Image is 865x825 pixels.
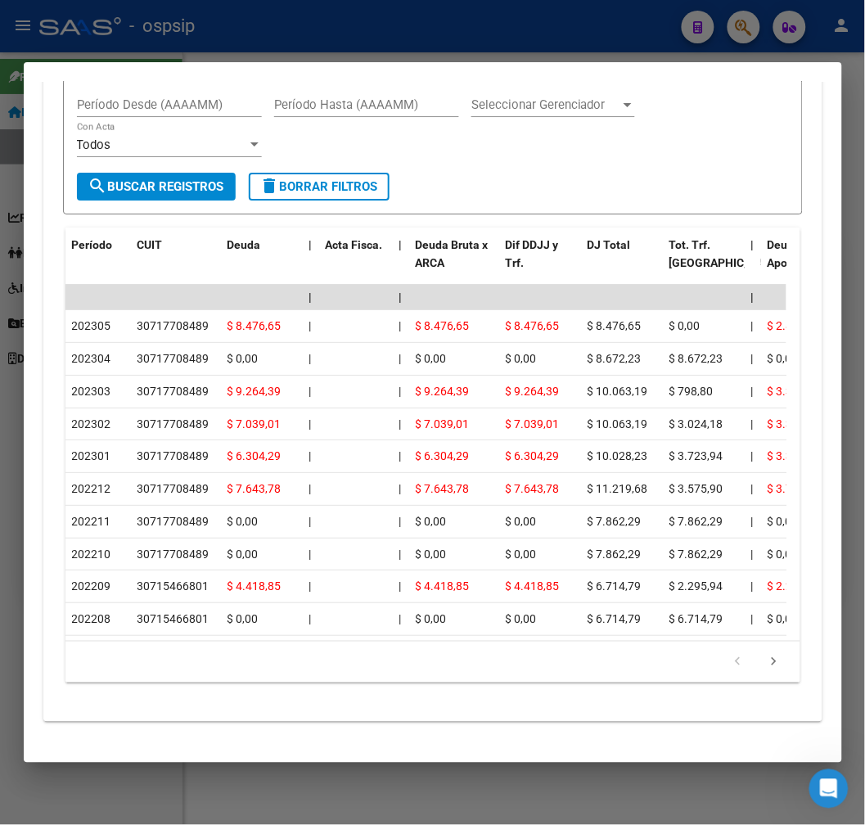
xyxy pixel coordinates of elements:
button: Selector de gif [52,536,65,549]
span: $ 7.862,29 [669,515,723,528]
span: | [309,352,312,365]
span: 202301 [72,449,111,462]
b: Soporte [94,136,138,147]
span: $ 9.264,39 [228,385,282,398]
span: $ 0,00 [228,612,259,625]
div: pero no recuerdo como hacerlos [102,357,314,393]
span: $ 6.304,29 [416,449,470,462]
span: $ 7.039,01 [506,417,560,431]
span: $ 0,00 [768,548,799,561]
span: $ 0,00 [228,548,259,561]
span: $ 2.825,55 [768,319,822,332]
button: go back [11,10,42,41]
span: | [399,385,402,398]
span: DJ Total [588,238,631,251]
div: 30717708489 [137,349,209,368]
img: Profile image for Fin [47,12,73,38]
div: Ludmila dice… [13,496,314,549]
button: Adjuntar un archivo [78,536,91,549]
span: $ 3.723,94 [669,449,723,462]
span: $ 4.418,85 [506,579,560,593]
span: Dif DDJJ y Trf. [506,238,559,270]
span: $ 0,00 [506,515,537,528]
button: Buscar Registros [77,173,236,201]
span: 202302 [72,417,111,431]
p: El equipo también puede ayudar [79,19,251,44]
b: [PERSON_NAME] [70,410,162,422]
span: $ 8.476,65 [228,319,282,332]
span: $ 798,80 [669,385,714,398]
span: | [751,548,754,561]
span: $ 4.418,85 [228,579,282,593]
span: $ 0,00 [228,515,259,528]
span: $ 3.575,90 [669,482,723,495]
span: $ 7.643,78 [416,482,470,495]
div: [PERSON_NAME], perdón por [PERSON_NAME]. [13,443,268,494]
span: $ 7.039,01 [228,417,282,431]
span: | [309,515,312,528]
div: vos tenés un csv con diferentes cuiles que tenes que dar de baja? [13,496,268,548]
datatable-header-cell: Acta Fisca. [319,228,393,300]
span: | [751,238,755,251]
span: 202208 [72,612,111,625]
span: | [399,449,402,462]
datatable-header-cell: Período [65,228,131,300]
span: $ 6.304,29 [228,449,282,462]
a: go to next page [759,653,790,671]
span: | [399,515,402,528]
span: $ 7.643,78 [228,482,282,495]
button: Start recording [104,536,117,549]
span: $ 6.714,79 [588,612,642,625]
span: Borrar Filtros [260,179,378,194]
span: | [399,291,403,304]
span: Acta Fisca. [326,238,383,251]
span: $ 3.739,89 [768,482,822,495]
span: $ 10.063,19 [588,385,648,398]
div: Profile image for Soporte [73,133,89,150]
span: $ 10.028,23 [588,449,648,462]
span: $ 8.476,65 [506,319,560,332]
span: | [751,291,755,304]
span: $ 0,00 [768,515,799,528]
span: $ 0,00 [506,612,537,625]
span: $ 0,00 [506,352,537,365]
div: Cerrar [287,10,317,39]
span: $ 7.862,29 [588,548,642,561]
div: 30717708489 [137,545,209,564]
span: | [309,548,312,561]
span: Seleccionar Gerenciador [471,97,620,112]
span: | [751,579,754,593]
button: Inicio [256,10,287,41]
datatable-header-cell: Deuda Aporte [761,228,843,300]
span: $ 7.862,29 [588,515,642,528]
datatable-header-cell: Tot. Trf. Bruto [663,228,745,300]
datatable-header-cell: Dif DDJJ y Trf. [499,228,581,300]
span: Deuda [228,238,261,251]
div: pero no recuerdo como hacerlos [115,367,301,383]
div: 30715466801 [137,610,209,629]
mat-icon: search [88,176,108,196]
span: $ 2.295,94 [669,579,723,593]
span: Deuda Aporte [768,238,803,270]
span: | [309,319,312,332]
div: buenas tardes, queria saber si me puden resfrescar los pasos para dar las bajas masivas por el si... [72,61,301,109]
div: en un csv solo el cuil [169,319,314,355]
span: $ 7.039,01 [416,417,470,431]
span: $ 0,00 [416,515,447,528]
span: Tot. Trf. [GEOGRAPHIC_DATA] [669,238,781,270]
span: $ 10.063,19 [588,417,648,431]
div: Buenos dias, Muchas gracias por comunicarse con el soporte técnico de la plataforma. [13,169,268,237]
span: $ 8.672,23 [588,352,642,365]
span: $ 8.476,65 [588,319,642,332]
span: Todos [77,137,111,152]
div: [PERSON_NAME], perdón por [PERSON_NAME]. [26,453,255,485]
datatable-header-cell: | [393,228,409,300]
span: | [309,612,312,625]
span: $ 3.342,74 [768,449,822,462]
button: Borrar Filtros [249,173,390,201]
span: | [399,548,402,561]
span: | [751,319,754,332]
span: $ 8.476,65 [416,319,470,332]
datatable-header-cell: | [303,228,319,300]
button: Scroll to bottom [150,463,178,491]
